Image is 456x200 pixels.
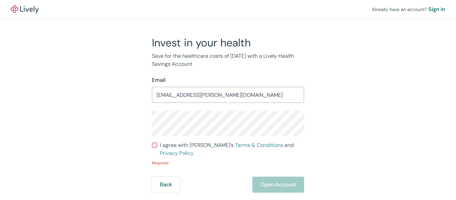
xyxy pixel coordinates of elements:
p: Save for the healthcare costs of [DATE] with a Lively Health Savings Account [152,52,304,68]
p: Required [152,160,304,166]
a: Privacy Policy [160,150,194,157]
span: I agree with [PERSON_NAME]’s and [160,141,304,157]
h2: Invest in your health [152,36,304,49]
a: LivelyLively [11,5,39,13]
label: Email [152,76,166,84]
a: Sign in [428,5,445,13]
button: Back [152,177,180,193]
img: Lively [11,5,39,13]
div: Already have an account? [372,5,445,13]
a: Terms & Conditions [235,142,283,149]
